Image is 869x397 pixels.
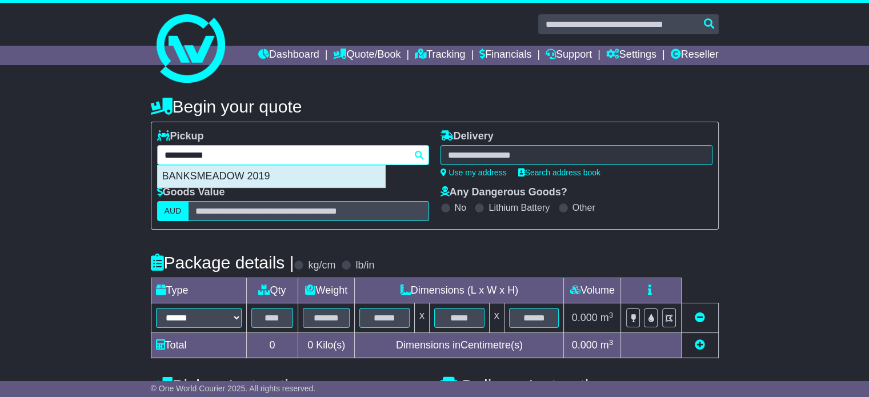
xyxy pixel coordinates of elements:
[440,376,719,395] h4: Delivery Instructions
[572,202,595,213] label: Other
[600,312,614,323] span: m
[355,259,374,272] label: lb/in
[414,303,429,333] td: x
[333,46,401,65] a: Quote/Book
[695,312,705,323] a: Remove this item
[415,46,465,65] a: Tracking
[151,333,246,358] td: Total
[572,339,598,351] span: 0.000
[609,338,614,347] sup: 3
[572,312,598,323] span: 0.000
[455,202,466,213] label: No
[151,97,719,116] h4: Begin your quote
[670,46,718,65] a: Reseller
[488,202,550,213] label: Lithium Battery
[151,253,294,272] h4: Package details |
[355,333,564,358] td: Dimensions in Centimetre(s)
[600,339,614,351] span: m
[298,278,355,303] td: Weight
[564,278,621,303] td: Volume
[518,168,600,177] a: Search address book
[308,259,335,272] label: kg/cm
[440,130,494,143] label: Delivery
[158,166,385,187] div: BANKSMEADOW 2019
[695,339,705,351] a: Add new item
[479,46,531,65] a: Financials
[307,339,313,351] span: 0
[609,311,614,319] sup: 3
[546,46,592,65] a: Support
[151,278,246,303] td: Type
[489,303,504,333] td: x
[355,278,564,303] td: Dimensions (L x W x H)
[258,46,319,65] a: Dashboard
[151,384,316,393] span: © One World Courier 2025. All rights reserved.
[246,333,298,358] td: 0
[440,168,507,177] a: Use my address
[440,186,567,199] label: Any Dangerous Goods?
[151,376,429,395] h4: Pickup Instructions
[157,145,429,165] typeahead: Please provide city
[246,278,298,303] td: Qty
[298,333,355,358] td: Kilo(s)
[157,130,204,143] label: Pickup
[157,186,225,199] label: Goods Value
[606,46,656,65] a: Settings
[157,201,189,221] label: AUD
